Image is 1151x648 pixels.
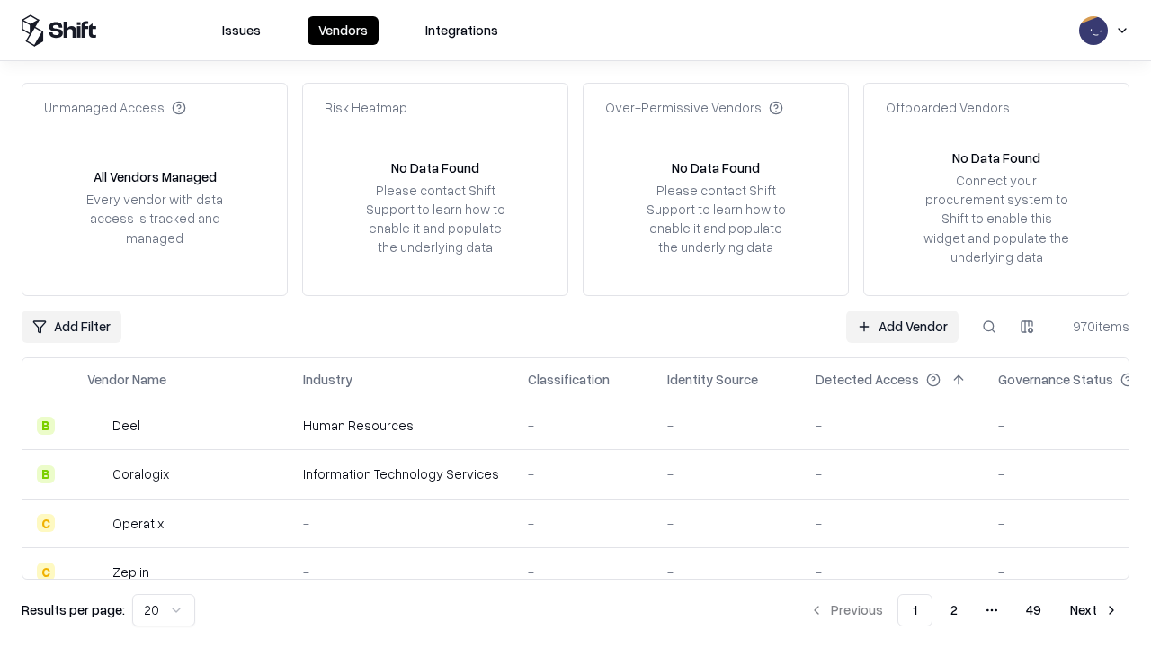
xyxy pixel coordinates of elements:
[112,464,169,483] div: Coralogix
[87,417,105,435] img: Deel
[667,370,758,389] div: Identity Source
[667,464,787,483] div: -
[667,514,787,533] div: -
[303,514,499,533] div: -
[816,416,969,435] div: -
[897,594,932,626] button: 1
[37,417,55,435] div: B
[672,158,760,177] div: No Data Found
[112,416,140,435] div: Deel
[998,370,1113,389] div: Governance Status
[528,416,638,435] div: -
[799,594,1129,626] nav: pagination
[1059,594,1129,626] button: Next
[415,16,509,45] button: Integrations
[361,181,510,257] div: Please contact Shift Support to learn how to enable it and populate the underlying data
[391,158,479,177] div: No Data Found
[528,464,638,483] div: -
[80,190,229,247] div: Every vendor with data access is tracked and managed
[641,181,790,257] div: Please contact Shift Support to learn how to enable it and populate the underlying data
[94,167,217,186] div: All Vendors Managed
[667,416,787,435] div: -
[37,562,55,580] div: C
[605,98,783,117] div: Over-Permissive Vendors
[308,16,379,45] button: Vendors
[22,310,121,343] button: Add Filter
[816,370,919,389] div: Detected Access
[112,514,164,533] div: Operatix
[922,171,1071,266] div: Connect your procurement system to Shift to enable this widget and populate the underlying data
[303,370,352,389] div: Industry
[87,562,105,580] img: Zeplin
[816,562,969,581] div: -
[1012,594,1056,626] button: 49
[952,148,1040,167] div: No Data Found
[303,416,499,435] div: Human Resources
[44,98,186,117] div: Unmanaged Access
[112,562,149,581] div: Zeplin
[37,465,55,483] div: B
[325,98,407,117] div: Risk Heatmap
[528,514,638,533] div: -
[87,465,105,483] img: Coralogix
[87,514,105,532] img: Operatix
[667,562,787,581] div: -
[211,16,272,45] button: Issues
[886,98,1010,117] div: Offboarded Vendors
[528,370,610,389] div: Classification
[846,310,959,343] a: Add Vendor
[22,600,125,619] p: Results per page:
[528,562,638,581] div: -
[816,464,969,483] div: -
[816,514,969,533] div: -
[87,370,166,389] div: Vendor Name
[936,594,972,626] button: 2
[303,562,499,581] div: -
[1057,317,1129,336] div: 970 items
[303,464,499,483] div: Information Technology Services
[37,514,55,532] div: C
